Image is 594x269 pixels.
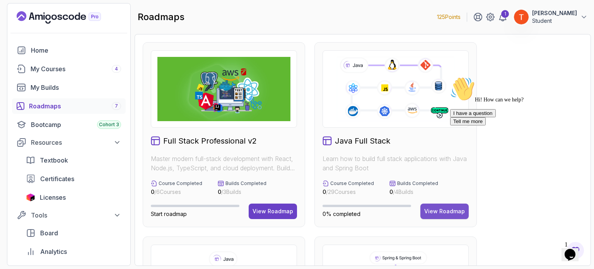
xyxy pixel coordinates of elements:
[21,244,126,259] a: analytics
[3,44,39,52] button: Tell me more
[3,36,49,44] button: I have a question
[323,211,360,217] span: 0% completed
[389,188,438,196] p: / 4 Builds
[249,204,297,219] button: View Roadmap
[562,238,586,261] iframe: chat widget
[151,211,187,217] span: Start roadmap
[138,11,184,23] h2: roadmaps
[31,138,121,147] div: Resources
[17,11,119,24] a: Landing page
[40,156,68,165] span: Textbook
[115,66,118,72] span: 4
[3,3,28,28] img: :wave:
[31,46,121,55] div: Home
[151,154,297,173] p: Master modern full-stack development with React, Node.js, TypeScript, and cloud deployment. Build...
[330,180,374,187] p: Course Completed
[12,117,126,132] a: bootcamp
[424,207,465,215] div: View Roadmap
[501,10,509,18] div: 1
[218,188,221,195] span: 0
[514,9,588,25] button: user profile image[PERSON_NAME]Student
[29,101,121,111] div: Roadmaps
[498,12,507,22] a: 1
[420,204,469,219] button: View Roadmap
[397,180,438,187] p: Builds Completed
[21,225,126,241] a: board
[157,57,290,121] img: Full Stack Professional v2
[12,43,126,58] a: home
[323,154,469,173] p: Learn how to build full stack applications with Java and Spring Boot
[12,208,126,222] button: Tools
[335,135,390,146] h2: Java Full Stack
[159,180,202,187] p: Course Completed
[40,247,67,256] span: Analytics
[12,80,126,95] a: builds
[532,9,577,17] p: [PERSON_NAME]
[40,228,58,238] span: Board
[323,188,374,196] p: / 29 Courses
[3,23,77,29] span: Hi! How can we help?
[218,188,266,196] p: / 3 Builds
[21,190,126,205] a: licenses
[225,180,266,187] p: Builds Completed
[389,188,393,195] span: 0
[532,17,577,25] p: Student
[151,188,154,195] span: 0
[21,152,126,168] a: textbook
[31,64,121,74] div: My Courses
[323,188,326,195] span: 0
[40,174,74,183] span: Certificates
[3,3,142,52] div: 👋Hi! How can we help?I have a questionTell me more
[163,135,257,146] h2: Full Stack Professional v2
[115,103,118,109] span: 7
[437,13,461,21] p: 125 Points
[447,74,586,234] iframe: chat widget
[12,98,126,114] a: roadmaps
[26,194,35,201] img: jetbrains icon
[31,211,121,220] div: Tools
[99,122,119,128] span: Cohort 3
[151,188,202,196] p: / 6 Courses
[21,171,126,187] a: certificates
[514,10,529,24] img: user profile image
[31,120,121,129] div: Bootcamp
[31,83,121,92] div: My Builds
[12,135,126,149] button: Resources
[12,61,126,77] a: courses
[253,207,293,215] div: View Roadmap
[40,193,66,202] span: Licenses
